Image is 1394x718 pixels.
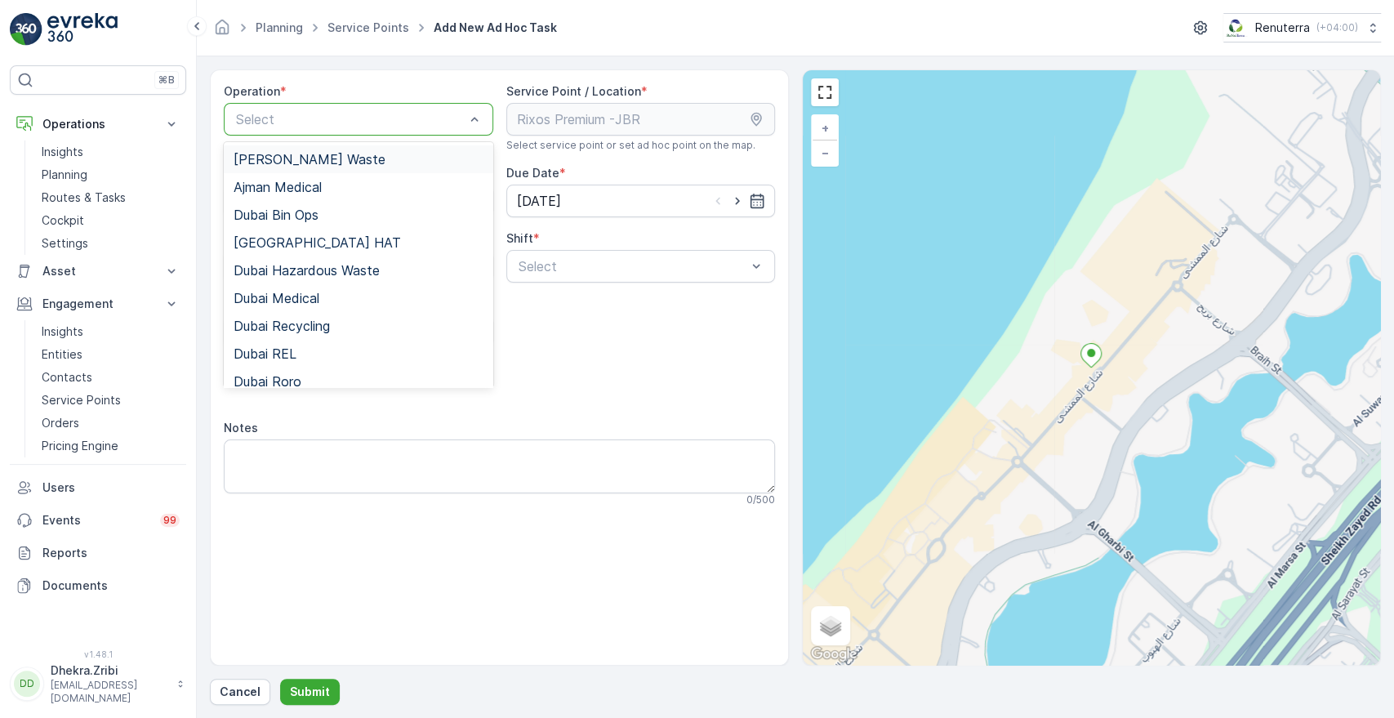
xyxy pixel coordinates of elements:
[234,263,380,278] span: Dubai Hazardous Waste
[327,20,409,34] a: Service Points
[224,421,258,435] label: Notes
[10,288,186,320] button: Engagement
[14,671,40,697] div: DD
[35,320,186,343] a: Insights
[1223,19,1249,37] img: Screenshot_2024-07-26_at_13.33.01.png
[35,435,186,457] a: Pricing Engine
[35,140,186,163] a: Insights
[813,80,837,105] a: View Fullscreen
[42,438,118,454] p: Pricing Engine
[234,207,318,222] span: Dubai Bin Ops
[519,256,747,276] p: Select
[10,108,186,140] button: Operations
[256,20,303,34] a: Planning
[506,139,755,152] span: Select service point or set ad hoc point on the map.
[42,415,79,431] p: Orders
[10,504,186,537] a: Events99
[42,296,154,312] p: Engagement
[10,569,186,602] a: Documents
[35,389,186,412] a: Service Points
[1255,20,1310,36] p: Renuterra
[1223,13,1381,42] button: Renuterra(+04:00)
[35,186,186,209] a: Routes & Tasks
[506,84,641,98] label: Service Point / Location
[234,235,401,250] span: [GEOGRAPHIC_DATA] HAT
[42,578,180,594] p: Documents
[42,545,180,561] p: Reports
[234,180,322,194] span: Ajman Medical
[47,13,118,46] img: logo_light-DOdMpM7g.png
[813,116,837,140] a: Zoom In
[234,374,301,389] span: Dubai Roro
[158,74,175,87] p: ⌘B
[234,319,330,333] span: Dubai Recycling
[163,514,176,527] p: 99
[220,684,261,700] p: Cancel
[234,346,296,361] span: Dubai REL
[822,121,829,135] span: +
[51,679,168,705] p: [EMAIL_ADDRESS][DOMAIN_NAME]
[42,263,154,279] p: Asset
[234,152,385,167] span: [PERSON_NAME] Waste
[807,644,861,665] img: Google
[10,471,186,504] a: Users
[807,644,861,665] a: Open this area in Google Maps (opens a new window)
[51,662,168,679] p: Dhekra.Zribi
[35,343,186,366] a: Entities
[42,512,150,528] p: Events
[10,537,186,569] a: Reports
[234,291,319,305] span: Dubai Medical
[42,346,82,363] p: Entities
[236,109,465,129] p: Select
[42,392,121,408] p: Service Points
[35,232,186,255] a: Settings
[35,163,186,186] a: Planning
[506,103,776,136] input: Rixos Premium -JBR
[35,412,186,435] a: Orders
[813,608,848,644] a: Layers
[42,212,84,229] p: Cockpit
[42,167,87,183] p: Planning
[210,679,270,705] button: Cancel
[213,25,231,38] a: Homepage
[430,20,560,36] span: Add New Ad Hoc Task
[35,209,186,232] a: Cockpit
[42,369,92,386] p: Contacts
[42,479,180,496] p: Users
[42,235,88,252] p: Settings
[290,684,330,700] p: Submit
[746,493,775,506] p: 0 / 500
[822,145,830,159] span: −
[10,649,186,659] span: v 1.48.1
[813,140,837,165] a: Zoom Out
[1316,21,1358,34] p: ( +04:00 )
[506,166,559,180] label: Due Date
[280,679,340,705] button: Submit
[10,662,186,705] button: DDDhekra.Zribi[EMAIL_ADDRESS][DOMAIN_NAME]
[10,13,42,46] img: logo
[35,366,186,389] a: Contacts
[506,185,776,217] input: dd/mm/yyyy
[506,231,533,245] label: Shift
[10,255,186,288] button: Asset
[42,323,83,340] p: Insights
[42,116,154,132] p: Operations
[42,190,126,206] p: Routes & Tasks
[42,144,83,160] p: Insights
[224,84,280,98] label: Operation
